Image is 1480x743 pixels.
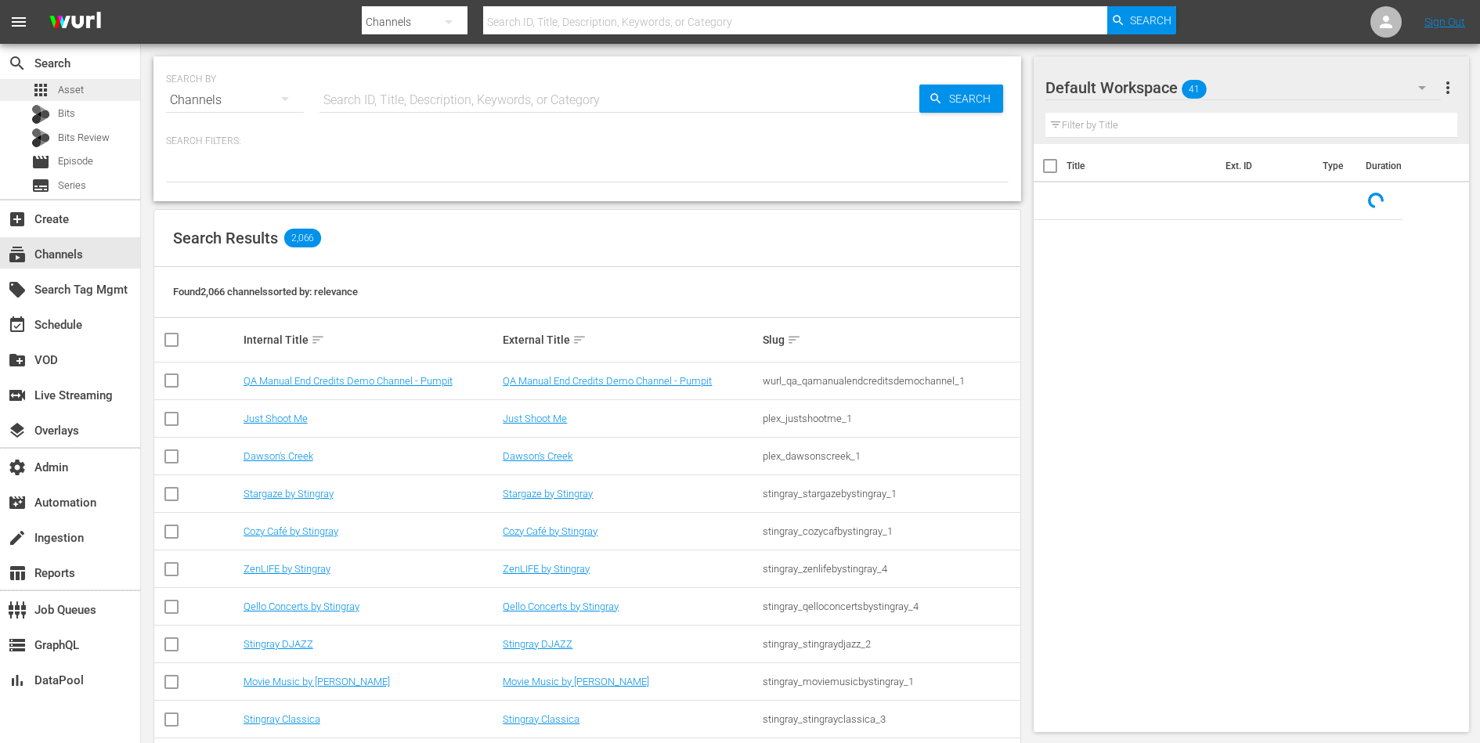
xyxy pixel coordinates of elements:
div: stingray_stingraydjazz_2 [763,638,1018,650]
span: Asset [58,82,84,98]
span: Series [31,176,50,195]
a: Movie Music by [PERSON_NAME] [244,676,390,687]
span: GraphQL [8,636,27,655]
div: Channels [166,78,304,122]
div: plex_dawsonscreek_1 [763,450,1018,462]
span: Asset [31,81,50,99]
a: Cozy Café by Stingray [503,525,597,537]
span: Automation [8,493,27,512]
span: Search [943,85,1003,113]
a: Stingray Classica [244,713,320,725]
span: Live Streaming [8,386,27,405]
span: Channels [8,245,27,264]
th: Ext. ID [1216,144,1314,188]
a: Stingray Classica [503,713,579,725]
div: Internal Title [244,330,499,349]
span: Search Tag Mgmt [8,280,27,299]
a: Qello Concerts by Stingray [244,601,359,612]
span: Search [8,54,27,73]
span: 2,066 [284,229,321,247]
th: Title [1067,144,1216,188]
span: Episode [58,153,93,169]
a: Movie Music by [PERSON_NAME] [503,676,649,687]
span: Found 2,066 channels sorted by: relevance [173,286,358,298]
span: Search Results [173,229,278,247]
span: Search [1130,6,1171,34]
span: Ingestion [8,528,27,547]
div: Default Workspace [1045,66,1441,110]
span: Episode [31,153,50,171]
button: Search [919,85,1003,113]
p: Search Filters: [166,135,1009,148]
span: Schedule [8,316,27,334]
div: External Title [503,330,758,349]
span: DataPool [8,671,27,690]
a: ZenLIFE by Stingray [244,563,330,575]
div: Slug [763,330,1018,349]
a: QA Manual End Credits Demo Channel - Pumpit [503,375,712,387]
div: stingray_stingrayclassica_3 [763,713,1018,725]
a: Cozy Café by Stingray [244,525,338,537]
button: more_vert [1438,69,1457,106]
div: Bits [31,105,50,124]
span: Bits Review [58,130,110,146]
span: sort [572,333,587,347]
span: sort [311,333,325,347]
div: stingray_zenlifebystingray_4 [763,563,1018,575]
span: 41 [1182,73,1207,106]
a: Stingray DJAZZ [503,638,572,650]
span: Create [8,210,27,229]
span: sort [787,333,801,347]
th: Duration [1356,144,1450,188]
span: more_vert [1438,78,1457,97]
span: Series [58,178,86,193]
span: VOD [8,351,27,370]
a: Stargaze by Stingray [244,488,334,500]
a: Dawson's Creek [244,450,313,462]
a: Just Shoot Me [244,413,308,424]
div: stingray_stargazebystingray_1 [763,488,1018,500]
img: ans4CAIJ8jUAAAAAAAAAAAAAAAAAAAAAAAAgQb4GAAAAAAAAAAAAAAAAAAAAAAAAJMjXAAAAAAAAAAAAAAAAAAAAAAAAgAT5G... [38,4,113,41]
span: Job Queues [8,601,27,619]
a: Sign Out [1424,16,1465,28]
div: stingray_cozycafbystingray_1 [763,525,1018,537]
a: Dawson's Creek [503,450,572,462]
div: plex_justshootme_1 [763,413,1018,424]
span: menu [9,13,28,31]
button: Search [1107,6,1176,34]
div: wurl_qa_qamanualendcreditsdemochannel_1 [763,375,1018,387]
span: Bits [58,106,75,121]
div: stingray_moviemusicbystingray_1 [763,676,1018,687]
a: QA Manual End Credits Demo Channel - Pumpit [244,375,453,387]
span: Admin [8,458,27,477]
a: Qello Concerts by Stingray [503,601,619,612]
a: Stingray DJAZZ [244,638,313,650]
div: Bits Review [31,128,50,147]
span: Reports [8,564,27,582]
a: ZenLIFE by Stingray [503,563,590,575]
span: Overlays [8,421,27,440]
a: Just Shoot Me [503,413,567,424]
div: stingray_qelloconcertsbystingray_4 [763,601,1018,612]
th: Type [1313,144,1356,188]
a: Stargaze by Stingray [503,488,593,500]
